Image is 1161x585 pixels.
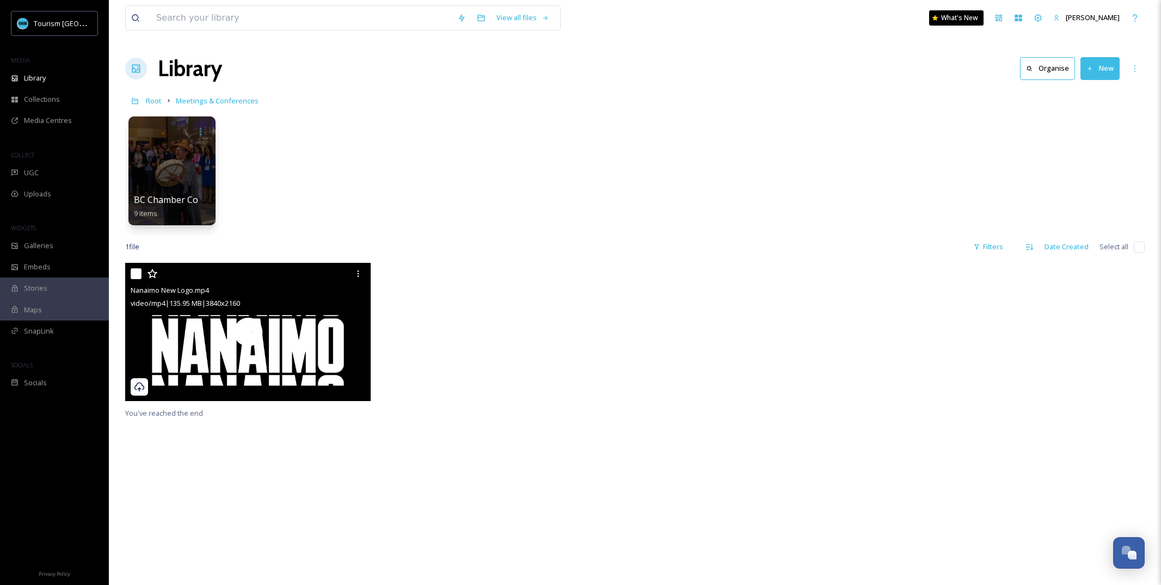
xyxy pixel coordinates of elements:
span: Embeds [24,262,51,272]
span: Maps [24,305,42,315]
a: Organise [1020,57,1080,79]
span: SOCIALS [11,361,33,369]
a: What's New [929,10,984,26]
span: WIDGETS [11,224,36,232]
button: Organise [1020,57,1075,79]
span: 9 items [134,208,157,218]
button: Open Chat [1113,537,1145,569]
a: [PERSON_NAME] [1048,7,1125,28]
span: MEDIA [11,56,30,64]
span: COLLECT [11,151,34,159]
span: Library [24,73,46,83]
input: Search your library [151,6,452,30]
span: BC Chamber Conference [134,194,235,206]
a: Privacy Policy [39,566,70,580]
span: [PERSON_NAME] [1066,13,1120,22]
img: thumbnail [125,263,371,401]
span: Select all [1099,242,1128,252]
span: Stories [24,283,47,293]
a: View all files [491,7,555,28]
span: Meetings & Conferences [176,96,259,106]
span: 1 file [125,242,139,252]
span: Root [146,96,162,106]
span: Galleries [24,241,53,251]
span: Nanaimo New Logo.mp4 [131,285,209,295]
span: Collections [24,94,60,104]
a: BC Chamber Conference9 items [134,195,235,218]
span: Media Centres [24,115,72,126]
a: Meetings & Conferences [176,94,259,107]
span: You've reached the end [125,408,203,418]
span: SnapLink [24,326,54,336]
span: Privacy Policy [39,570,70,577]
span: Uploads [24,189,51,199]
a: Root [146,94,162,107]
span: Tourism [GEOGRAPHIC_DATA] [34,18,131,28]
a: Library [158,52,222,85]
span: video/mp4 | 135.95 MB | 3840 x 2160 [131,298,240,308]
span: Socials [24,378,47,388]
button: New [1080,57,1120,79]
img: tourism_nanaimo_logo.jpeg [17,18,28,29]
div: Date Created [1039,236,1094,257]
span: UGC [24,168,39,178]
div: Filters [968,236,1009,257]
